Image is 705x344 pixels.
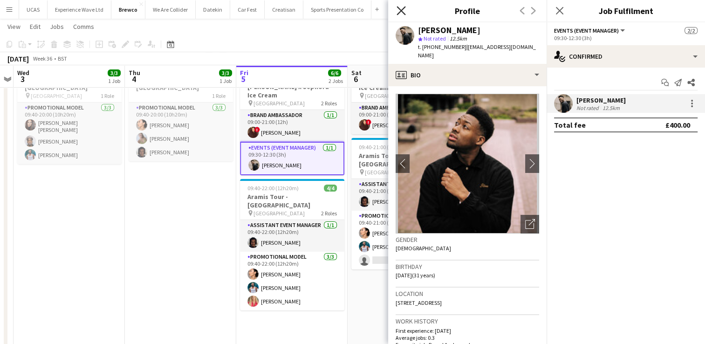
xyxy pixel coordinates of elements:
[16,74,29,84] span: 3
[31,92,82,99] span: [GEOGRAPHIC_DATA]
[396,94,539,234] img: Crew avatar or photo
[396,317,539,325] h3: Work history
[303,0,371,19] button: Sports Presentation Co
[265,0,303,19] button: Creatisan
[396,327,539,334] p: First experience: [DATE]
[388,5,547,17] h3: Profile
[365,169,416,176] span: [GEOGRAPHIC_DATA]
[7,22,21,31] span: View
[239,74,248,84] span: 5
[601,104,622,111] div: 12.5km
[240,62,344,175] app-job-card: In progress09:00-21:00 (12h)2/2[PERSON_NAME] x Sephora - Ice Cream [GEOGRAPHIC_DATA]2 RolesBrand ...
[366,119,371,125] span: !
[26,21,44,33] a: Edit
[328,69,341,76] span: 6/6
[396,235,539,244] h3: Gender
[253,100,305,107] span: [GEOGRAPHIC_DATA]
[520,215,539,234] div: Open photos pop-in
[240,110,344,142] app-card-role: Brand Ambassador1/109:00-21:00 (12h)![PERSON_NAME]
[547,5,705,17] h3: Job Fulfilment
[324,185,337,192] span: 4/4
[351,211,456,269] app-card-role: Promotional Model24A2/309:40-21:00 (11h20m)[PERSON_NAME][PERSON_NAME]
[576,96,626,104] div: [PERSON_NAME]
[396,289,539,298] h3: Location
[554,27,626,34] button: Events (Event Manager)
[351,62,456,134] app-job-card: 09:00-21:00 (12h)1/1[PERSON_NAME] x Sephora - Ice Cream [GEOGRAPHIC_DATA]1 RoleBrand Ambassador1/...
[351,69,362,77] span: Sat
[129,103,233,161] app-card-role: Promotional Model3/309:40-20:00 (10h20m)[PERSON_NAME][PERSON_NAME][PERSON_NAME]
[31,55,54,62] span: Week 36
[17,69,29,77] span: Wed
[240,193,344,209] h3: Aramis Tour - [GEOGRAPHIC_DATA]
[219,77,232,84] div: 1 Job
[448,35,469,42] span: 12.5km
[4,21,24,33] a: View
[351,179,456,211] app-card-role: Assistant Event Manager1/109:40-21:00 (11h20m)[PERSON_NAME]
[418,26,480,34] div: [PERSON_NAME]
[73,22,94,31] span: Comms
[321,210,337,217] span: 2 Roles
[48,0,111,19] button: Experience Wave Ltd
[101,92,114,99] span: 1 Role
[396,272,435,279] span: [DATE] (31 years)
[329,77,343,84] div: 2 Jobs
[554,27,619,34] span: Events (Event Manager)
[108,69,121,76] span: 3/3
[547,45,705,68] div: Confirmed
[240,220,344,252] app-card-role: Assistant Event Manager1/109:40-22:00 (12h20m)[PERSON_NAME]
[396,245,451,252] span: [DEMOGRAPHIC_DATA]
[554,120,586,130] div: Total fee
[7,54,29,63] div: [DATE]
[219,69,232,76] span: 3/3
[69,21,98,33] a: Comms
[576,104,601,111] div: Not rated
[351,151,456,168] h3: Aramis Tour - [GEOGRAPHIC_DATA]
[350,74,362,84] span: 6
[240,69,248,77] span: Fri
[321,100,337,107] span: 2 Roles
[58,55,67,62] div: BST
[554,34,698,41] div: 09:30-12:30 (3h)
[351,138,456,269] app-job-card: 09:40-21:00 (11h20m)3/4Aramis Tour - [GEOGRAPHIC_DATA] [GEOGRAPHIC_DATA]2 RolesAssistant Event Ma...
[127,74,140,84] span: 4
[396,262,539,271] h3: Birthday
[418,43,466,50] span: t. [PHONE_NUMBER]
[30,22,41,31] span: Edit
[145,0,196,19] button: We Are Collider
[19,0,48,19] button: UCAS
[388,64,547,86] div: Bio
[424,35,446,42] span: Not rated
[247,185,299,192] span: 09:40-22:00 (12h20m)
[111,0,145,19] button: Brewco
[351,103,456,134] app-card-role: Brand Ambassador1/109:00-21:00 (12h)![PERSON_NAME]
[129,62,233,161] app-job-card: 09:40-20:00 (10h20m)3/3Aramis Tour - [GEOGRAPHIC_DATA]1 RolePromotional Model3/309:40-20:00 (10h2...
[254,127,260,132] span: !
[108,77,120,84] div: 1 Job
[212,92,226,99] span: 1 Role
[230,0,265,19] button: Car Fest
[240,179,344,310] app-job-card: 09:40-22:00 (12h20m)4/4Aramis Tour - [GEOGRAPHIC_DATA] [GEOGRAPHIC_DATA]2 RolesAssistant Event Ma...
[396,299,442,306] span: [STREET_ADDRESS]
[365,92,416,99] span: [GEOGRAPHIC_DATA]
[359,144,410,151] span: 09:40-21:00 (11h20m)
[17,62,122,164] app-job-card: 09:40-20:00 (10h20m)3/3Aramis Tour - [GEOGRAPHIC_DATA] [GEOGRAPHIC_DATA]1 RolePromotional Model3/...
[418,43,536,59] span: | [EMAIL_ADDRESS][DOMAIN_NAME]
[196,0,230,19] button: Datekin
[17,103,122,164] app-card-role: Promotional Model3/309:40-20:00 (10h20m)[PERSON_NAME] [PERSON_NAME][PERSON_NAME][PERSON_NAME]
[46,21,68,33] a: Jobs
[129,69,140,77] span: Thu
[253,210,305,217] span: [GEOGRAPHIC_DATA]
[240,142,344,175] app-card-role: Events (Event Manager)1/109:30-12:30 (3h)[PERSON_NAME]
[396,334,539,341] p: Average jobs: 0.3
[240,252,344,310] app-card-role: Promotional Model3/309:40-22:00 (12h20m)[PERSON_NAME][PERSON_NAME][PERSON_NAME]
[50,22,64,31] span: Jobs
[665,120,690,130] div: £400.00
[240,83,344,99] h3: [PERSON_NAME] x Sephora - Ice Cream
[684,27,698,34] span: 2/2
